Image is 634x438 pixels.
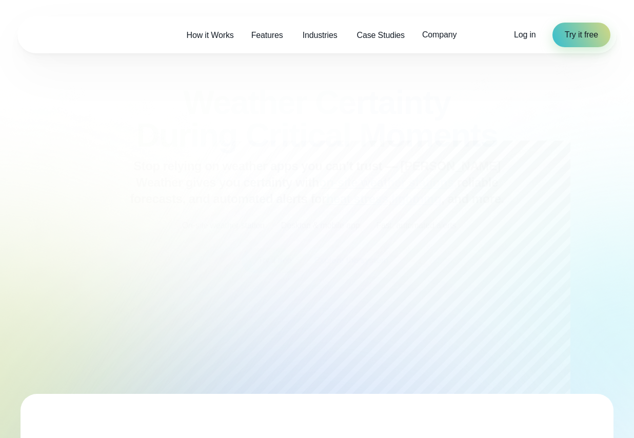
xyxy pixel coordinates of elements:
[303,29,338,42] span: Industries
[514,29,536,41] a: Log in
[187,29,234,42] span: How it Works
[348,25,413,46] a: Case Studies
[422,29,457,41] span: Company
[251,29,283,42] span: Features
[178,25,243,46] a: How it Works
[514,30,536,39] span: Log in
[357,29,405,42] span: Case Studies
[552,23,610,47] a: Try it free
[565,29,598,41] span: Try it free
